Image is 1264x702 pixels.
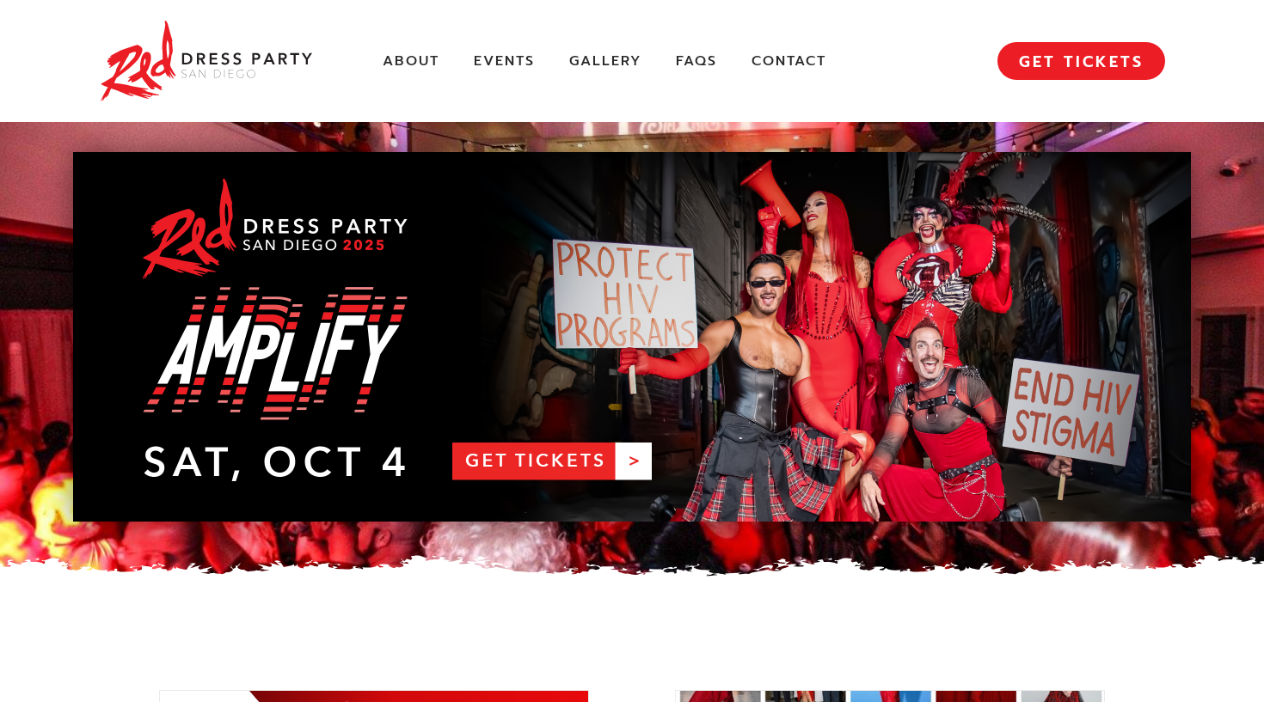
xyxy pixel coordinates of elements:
a: About [383,52,439,70]
a: GET TICKETS [997,42,1165,80]
a: Contact [752,52,826,70]
a: Events [474,52,535,70]
a: Gallery [569,52,641,70]
img: Red Dress Party San Diego [99,17,314,105]
a: FAQs [676,52,717,70]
